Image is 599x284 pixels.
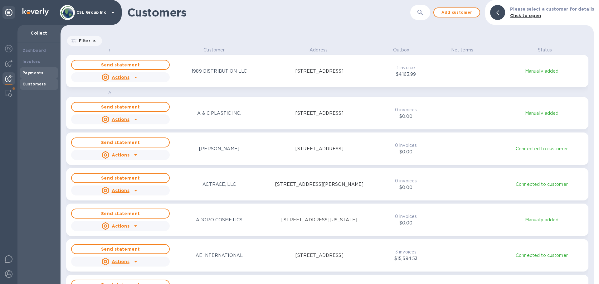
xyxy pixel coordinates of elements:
p: $0.00 [386,113,426,120]
p: Connected to customer [499,181,585,188]
button: Send statement [71,137,170,147]
p: Connected to customer [499,252,585,259]
p: Manually added [499,68,585,75]
p: Connected to customer [499,146,585,152]
p: [STREET_ADDRESS] [295,110,343,117]
button: Send statement [71,60,170,70]
u: Actions [112,152,129,157]
span: Send statement [77,174,164,182]
button: Send statementActions1989 DISTRIBUTION LLC[STREET_ADDRESS]1 invoice$4,163.99Manually added [66,55,588,87]
b: Payments [22,70,43,75]
p: 0 invoices [386,178,426,184]
button: Send statementActionsACTRACE, LLC[STREET_ADDRESS][PERSON_NAME]0 invoices$0.00Connected to customer [66,168,588,200]
u: Actions [112,224,129,229]
p: [STREET_ADDRESS][PERSON_NAME] [275,181,363,188]
p: Filter [76,38,90,43]
p: Customer [171,47,258,53]
b: Dashboard [22,48,46,53]
p: Net terms [441,47,484,53]
span: Send statement [77,139,164,146]
p: [STREET_ADDRESS] [295,252,343,259]
button: Send statementActionsAE INTERNATIONAL[STREET_ADDRESS]3 invoices$15,594.53Connected to customer [66,239,588,272]
button: Send statementActionsADORO COSMETICS[STREET_ADDRESS][US_STATE]0 invoices$0.00Manually added [66,204,588,236]
span: 1 [109,48,110,52]
b: Please select a customer for details [510,7,594,12]
p: $0.00 [386,184,426,191]
u: Actions [112,117,129,122]
span: A [108,90,111,94]
span: Add customer [439,9,475,16]
span: Send statement [77,245,164,253]
p: 0 invoices [386,142,426,149]
p: $0.00 [386,149,426,155]
p: 1989 DISTRIBUTION LLC [192,68,247,75]
span: Send statement [77,103,164,111]
p: [PERSON_NAME] [199,146,239,152]
img: Logo [22,8,49,16]
u: Actions [112,188,129,193]
u: Actions [112,75,129,80]
b: Click to open [510,13,541,18]
p: Manually added [499,110,585,117]
span: Send statement [77,61,164,69]
p: Manually added [499,217,585,223]
p: 1 invoice [386,65,426,71]
p: ADORO COSMETICS [196,217,242,223]
b: Customers [22,82,46,86]
p: $0.00 [386,220,426,226]
u: Actions [112,259,129,264]
b: Invoices [22,59,40,64]
p: $15,594.53 [386,255,426,262]
p: Collect [22,30,56,36]
button: Send statement [71,244,170,254]
img: Foreign exchange [5,45,12,52]
p: CSL Group Inc [76,10,108,15]
p: Address [275,47,362,53]
p: AE INTERNATIONAL [196,252,243,259]
button: Add customer [433,7,480,17]
p: [STREET_ADDRESS][US_STATE] [281,217,357,223]
p: 0 invoices [386,213,426,220]
p: Outbox [379,47,423,53]
div: Unpin categories [2,6,15,19]
p: [STREET_ADDRESS] [295,68,343,75]
button: Send statementActionsA & C PLASTIC INC.[STREET_ADDRESS]0 invoices$0.00Manually added [66,97,588,129]
button: Send statement [71,173,170,183]
div: grid [66,47,594,284]
p: 3 invoices [386,249,426,255]
span: Send statement [77,210,164,217]
p: Status [501,47,588,53]
button: Send statement [71,209,170,219]
p: $4,163.99 [386,71,426,78]
button: Send statementActions[PERSON_NAME][STREET_ADDRESS]0 invoices$0.00Connected to customer [66,132,588,165]
h1: Customers [127,6,410,19]
button: Send statement [71,102,170,112]
p: A & C PLASTIC INC. [197,110,241,117]
p: [STREET_ADDRESS] [295,146,343,152]
p: 0 invoices [386,107,426,113]
p: ACTRACE, LLC [202,181,236,188]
